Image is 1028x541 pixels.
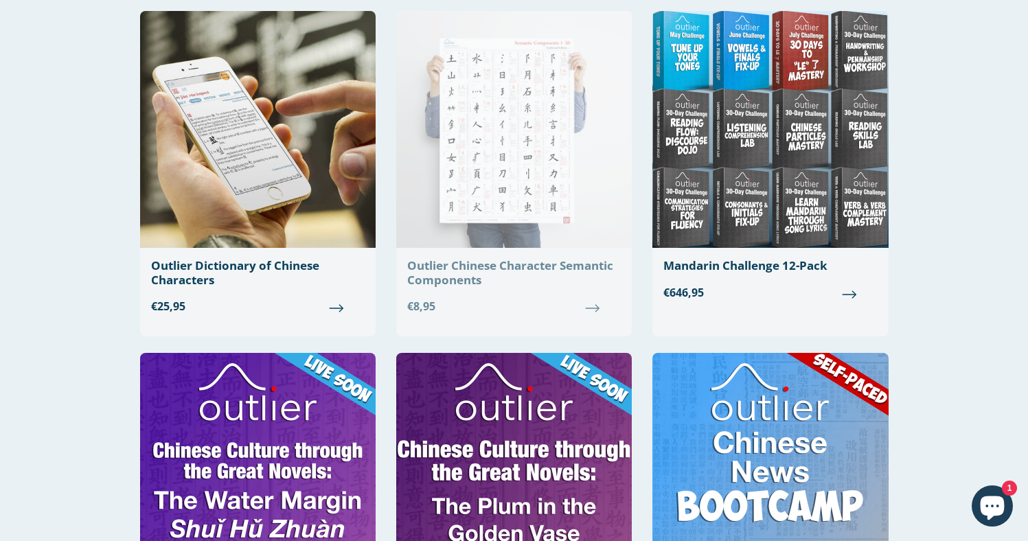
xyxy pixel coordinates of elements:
[652,11,888,311] a: Mandarin Challenge 12-Pack €646,95
[663,284,877,301] span: €646,95
[396,11,632,248] img: Outlier Chinese Character Semantic Components
[968,485,1017,530] inbox-online-store-chat: Shopify online store chat
[396,11,632,325] a: Outlier Chinese Character Semantic Components €8,95
[652,11,888,248] img: Mandarin Challenge 12-Pack
[407,298,621,314] span: €8,95
[151,259,365,287] div: Outlier Dictionary of Chinese Characters
[140,11,376,248] img: Outlier Dictionary of Chinese Characters Outlier Linguistics
[663,259,877,273] div: Mandarin Challenge 12-Pack
[151,298,365,314] span: €25,95
[407,259,621,287] div: Outlier Chinese Character Semantic Components
[140,11,376,325] a: Outlier Dictionary of Chinese Characters €25,95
